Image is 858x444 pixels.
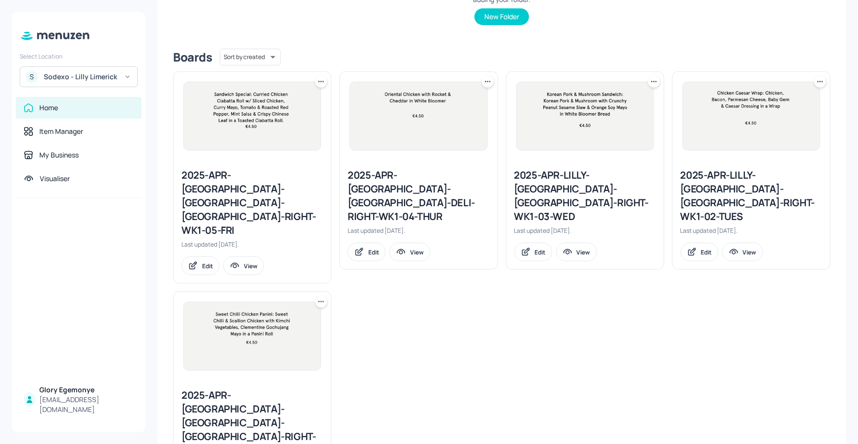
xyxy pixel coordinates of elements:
div: Item Manager [39,127,83,136]
div: My Business [39,150,79,160]
img: 2025-06-26-1750934159860s21r5cxnxqr.jpeg [350,82,487,150]
div: View [244,262,258,270]
div: Last updated [DATE]. [514,226,656,235]
img: 2025-09-17-1758105863136w2cqjv6dvp.jpeg [517,82,653,150]
div: Boards [173,49,212,65]
div: Edit [701,248,712,256]
div: Visualiser [40,174,70,184]
img: 2025-09-19-17582769013420qzflt1wcgh.jpeg [184,82,321,150]
div: Edit [202,262,213,270]
div: View [743,248,757,256]
div: 2025-APR-LILLY-[GEOGRAPHIC_DATA]-[GEOGRAPHIC_DATA]-RIGHT-WK1-02-TUES [680,168,822,223]
div: Sodexo - Lilly Limerick [44,72,118,82]
div: View [577,248,591,256]
div: Select Location [20,52,138,61]
div: Sort by created [220,47,281,67]
div: [EMAIL_ADDRESS][DOMAIN_NAME] [39,395,134,414]
div: Last updated [DATE]. [680,226,822,235]
div: Home [39,103,58,113]
button: New Folder [474,8,529,25]
div: Last updated [DATE]. [348,226,489,235]
div: 2025-APR-[GEOGRAPHIC_DATA]-[GEOGRAPHIC_DATA]-DELI-RIGHT-WK1-04-THUR [348,168,489,223]
div: Last updated [DATE]. [181,240,323,249]
div: Glory Egemonye [39,385,134,395]
div: 2025-APR-LILLY-[GEOGRAPHIC_DATA]-[GEOGRAPHIC_DATA]-RIGHT-WK1-03-WED [514,168,656,223]
div: 2025-APR-[GEOGRAPHIC_DATA]-[GEOGRAPHIC_DATA]-[GEOGRAPHIC_DATA]-RIGHT-WK1-05-FRI [181,168,323,237]
div: S [26,71,38,83]
div: Edit [535,248,546,256]
div: View [410,248,424,256]
div: Edit [368,248,379,256]
img: 2025-09-15-1757933553918yjn6p30b7x.jpeg [184,302,321,370]
img: 2025-09-16-1758017136601pivc8if9q2q.jpeg [683,82,820,150]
